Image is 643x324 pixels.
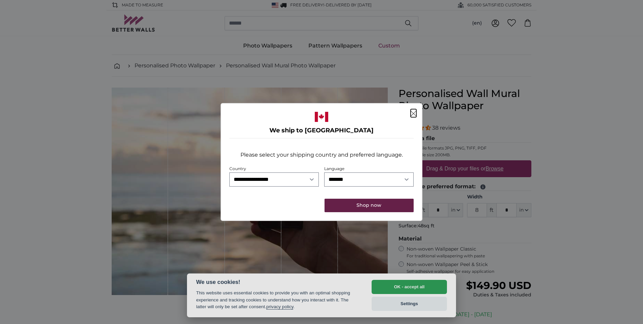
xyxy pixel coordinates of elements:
h4: We ship to [GEOGRAPHIC_DATA] [229,126,414,135]
button: Close [411,109,416,117]
img: Canada [315,112,328,122]
button: Shop now [325,199,414,212]
label: Language [324,166,344,171]
label: Country [229,166,246,171]
p: Please select your shipping country and preferred language. [240,151,403,159]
